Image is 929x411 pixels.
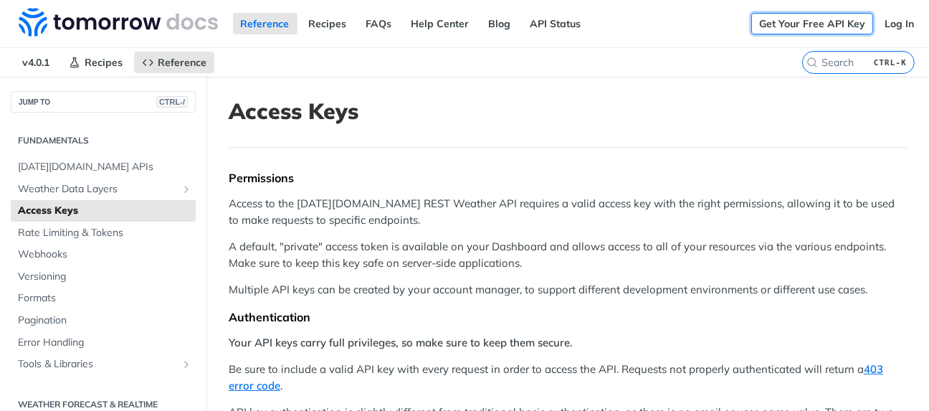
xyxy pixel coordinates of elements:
[18,336,192,350] span: Error Handling
[11,222,196,244] a: Rate Limiting & Tokens
[18,182,177,197] span: Weather Data Layers
[229,282,907,298] p: Multiple API keys can be created by your account manager, to support different development enviro...
[14,52,57,73] span: v4.0.1
[134,52,214,73] a: Reference
[229,310,907,324] div: Authentication
[18,291,192,306] span: Formats
[11,354,196,375] a: Tools & LibrariesShow subpages for Tools & Libraries
[404,13,477,34] a: Help Center
[233,13,297,34] a: Reference
[156,96,188,108] span: CTRL-/
[61,52,130,73] a: Recipes
[358,13,400,34] a: FAQs
[85,56,123,69] span: Recipes
[158,56,206,69] span: Reference
[11,266,196,288] a: Versioning
[229,171,907,185] div: Permissions
[229,362,907,394] p: Be sure to include a valid API key with every request in order to access the API. Requests not pr...
[751,13,873,34] a: Get Your Free API Key
[877,13,922,34] a: Log In
[18,160,192,174] span: [DATE][DOMAIN_NAME] APIs
[806,57,818,68] svg: Search
[11,288,196,309] a: Formats
[11,244,196,265] a: Webhooks
[523,13,589,34] a: API Status
[18,313,192,328] span: Pagination
[11,332,196,354] a: Error Handling
[181,184,192,195] button: Show subpages for Weather Data Layers
[870,55,910,70] kbd: CTRL-K
[181,359,192,370] button: Show subpages for Tools & Libraries
[19,8,218,37] img: Tomorrow.io Weather API Docs
[11,179,196,200] a: Weather Data LayersShow subpages for Weather Data Layers
[229,239,907,271] p: A default, "private" access token is available on your Dashboard and allows access to all of your...
[11,134,196,147] h2: Fundamentals
[18,357,177,372] span: Tools & Libraries
[301,13,355,34] a: Recipes
[481,13,519,34] a: Blog
[18,204,192,218] span: Access Keys
[11,91,196,113] button: JUMP TOCTRL-/
[11,156,196,178] a: [DATE][DOMAIN_NAME] APIs
[229,98,907,124] h1: Access Keys
[11,200,196,222] a: Access Keys
[229,196,907,228] p: Access to the [DATE][DOMAIN_NAME] REST Weather API requires a valid access key with the right per...
[18,247,192,262] span: Webhooks
[11,310,196,331] a: Pagination
[229,336,573,349] strong: Your API keys carry full privileges, so make sure to keep them secure.
[18,226,192,240] span: Rate Limiting & Tokens
[229,362,883,392] a: 403 error code
[18,270,192,284] span: Versioning
[11,398,196,411] h2: Weather Forecast & realtime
